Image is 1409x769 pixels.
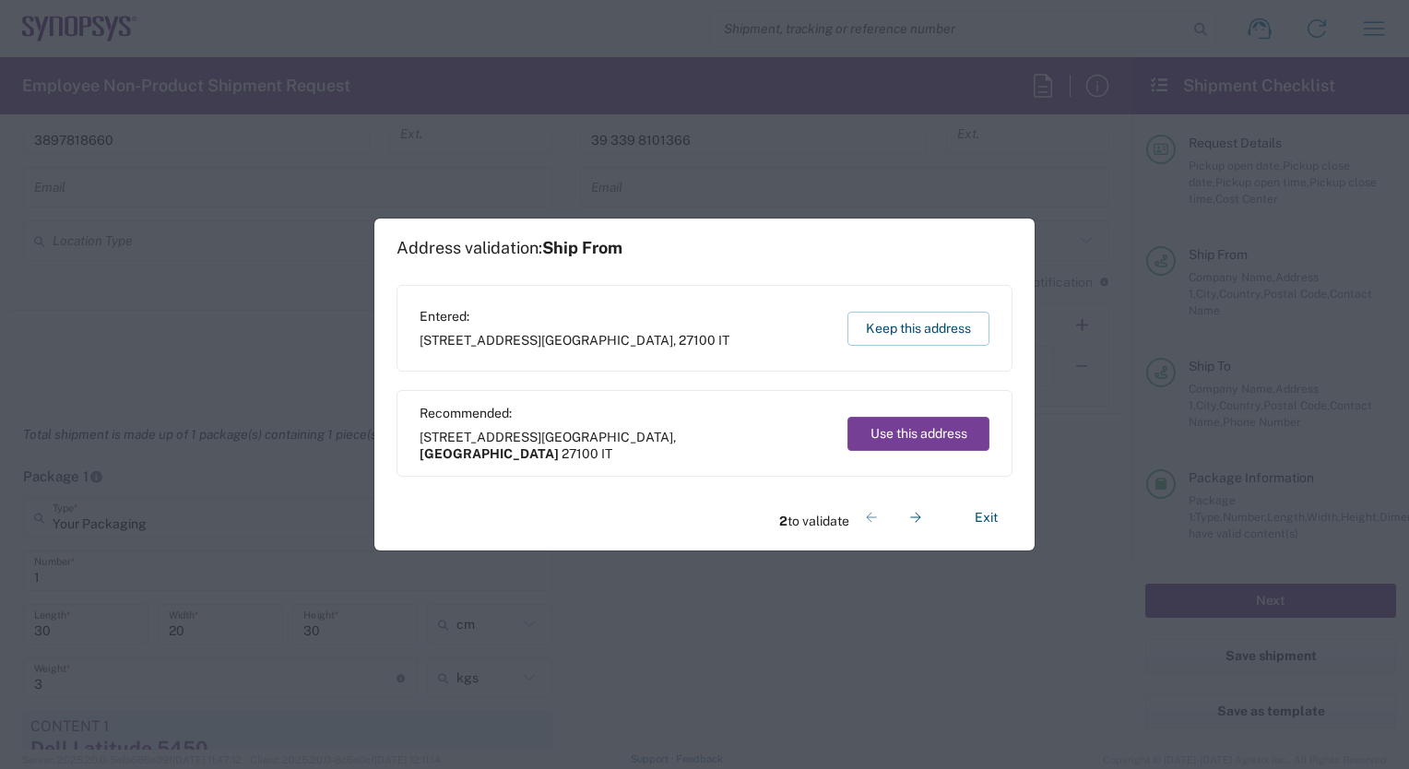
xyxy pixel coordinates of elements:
[541,430,673,444] span: [GEOGRAPHIC_DATA]
[718,333,729,348] span: IT
[779,495,938,539] div: to validate
[420,332,729,349] span: [STREET_ADDRESS] ,
[960,502,1012,534] button: Exit
[420,446,559,461] span: [GEOGRAPHIC_DATA]
[420,405,830,421] span: Recommended:
[847,417,989,451] button: Use this address
[562,446,598,461] span: 27100
[601,446,612,461] span: IT
[420,429,830,462] span: [STREET_ADDRESS] ,
[420,308,729,325] span: Entered:
[779,514,787,528] span: 2
[542,238,622,257] span: Ship From
[847,312,989,346] button: Keep this address
[679,333,716,348] span: 27100
[541,333,673,348] span: [GEOGRAPHIC_DATA]
[397,238,622,258] h1: Address validation:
